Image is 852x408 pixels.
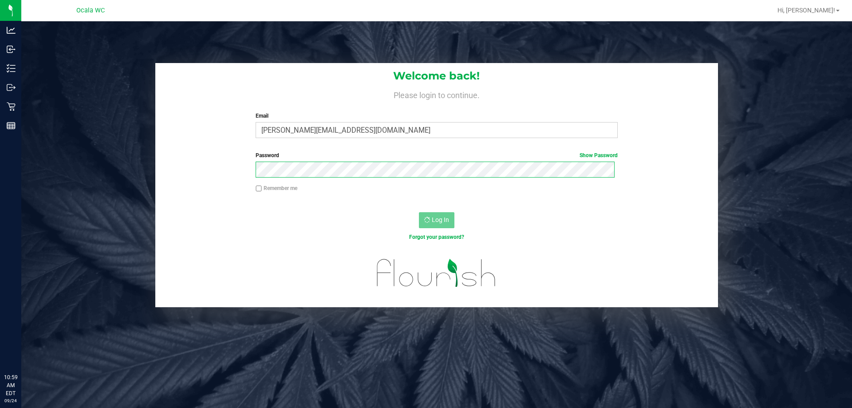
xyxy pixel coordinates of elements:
[432,216,449,223] span: Log In
[7,102,16,111] inline-svg: Retail
[7,64,16,73] inline-svg: Inventory
[419,212,454,228] button: Log In
[7,26,16,35] inline-svg: Analytics
[4,397,17,404] p: 09/24
[777,7,835,14] span: Hi, [PERSON_NAME]!
[366,250,507,296] img: flourish_logo.svg
[256,186,262,192] input: Remember me
[256,112,617,120] label: Email
[580,152,618,158] a: Show Password
[409,234,464,240] a: Forgot your password?
[7,45,16,54] inline-svg: Inbound
[256,184,297,192] label: Remember me
[76,7,105,14] span: Ocala WC
[155,70,718,82] h1: Welcome back!
[7,83,16,92] inline-svg: Outbound
[7,121,16,130] inline-svg: Reports
[155,89,718,99] h4: Please login to continue.
[256,152,279,158] span: Password
[4,373,17,397] p: 10:59 AM EDT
